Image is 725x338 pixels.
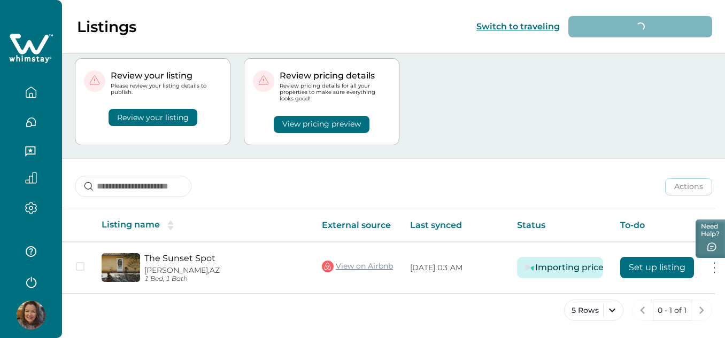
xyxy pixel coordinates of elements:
[410,263,500,273] p: [DATE] 03 AM
[564,300,623,321] button: 5 Rows
[620,257,694,278] button: Set up listing
[632,300,653,321] button: previous page
[542,257,597,278] button: Importing price
[665,178,712,195] button: Actions
[111,70,221,81] p: Review your listing
[77,18,136,36] p: Listings
[274,116,369,133] button: View pricing preview
[402,209,508,242] th: Last synced
[653,300,691,321] button: 0 - 1 of 1
[144,266,305,275] p: [PERSON_NAME], AZ
[476,21,560,32] button: Switch to traveling
[111,83,221,96] p: Please review your listing details to publish.
[322,260,393,273] a: View on Airbnb
[93,209,313,242] th: Listing name
[160,220,181,231] button: sorting
[691,300,712,321] button: next page
[508,209,612,242] th: Status
[658,305,687,316] p: 0 - 1 of 1
[523,261,537,274] img: Timer
[109,109,197,126] button: Review your listing
[144,253,305,263] a: The Sunset Spot
[17,301,45,329] img: Whimstay Host
[612,209,703,242] th: To-do
[313,209,402,242] th: External source
[280,70,390,81] p: Review pricing details
[280,83,390,103] p: Review pricing details for all your properties to make sure everything looks good!
[144,275,305,283] p: 1 Bed, 1 Bath
[102,253,140,282] img: propertyImage_The Sunset Spot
